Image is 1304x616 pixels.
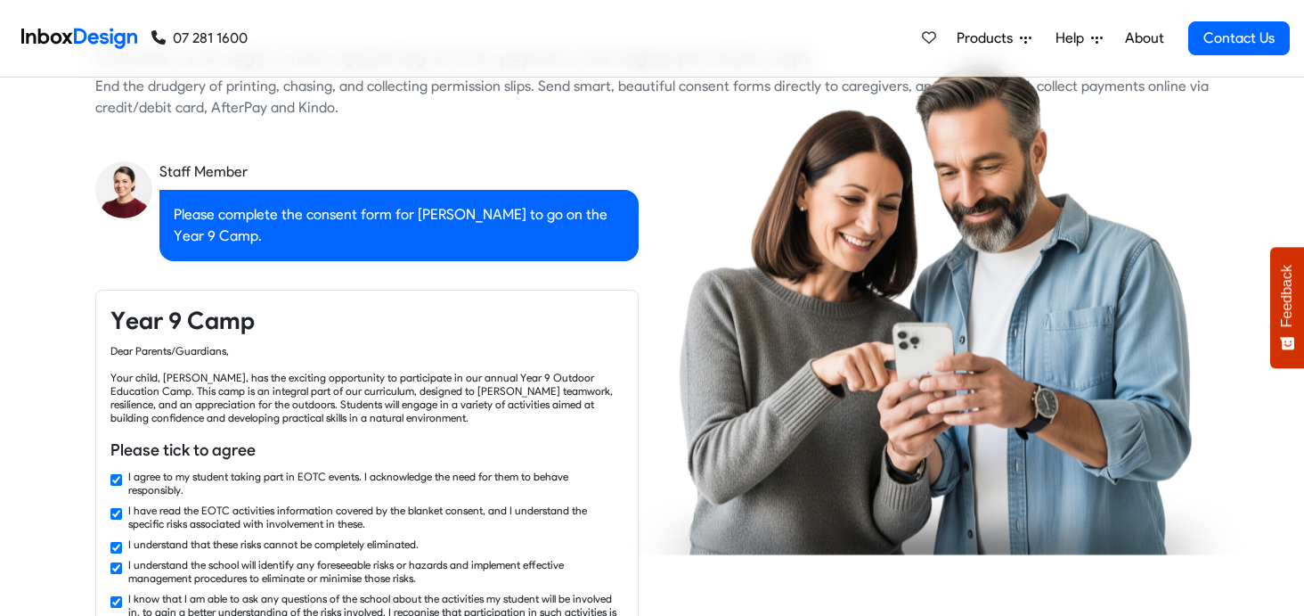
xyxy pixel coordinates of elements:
label: I understand that these risks cannot be completely eliminated. [128,538,419,551]
img: staff_avatar.png [95,161,152,218]
span: Products [957,28,1020,49]
span: Feedback [1279,265,1295,327]
span: Help [1055,28,1091,49]
label: I understand the school will identify any foreseeable risks or hazards and implement effective ma... [128,558,623,585]
div: Please complete the consent form for [PERSON_NAME] to go on the Year 9 Camp. [159,190,639,261]
a: About [1120,21,1169,56]
div: Staff Member [159,161,639,183]
img: parents_using_phone.png [632,61,1243,554]
a: Help [1048,21,1110,56]
label: I have read the EOTC activities information covered by the blanket consent, and I understand the ... [128,504,623,530]
h4: Year 9 Camp [110,305,623,337]
div: End the drudgery of printing, chasing, and collecting permission slips. Send smart, beautiful con... [95,76,1209,119]
a: 07 281 1600 [151,28,248,49]
div: Dear Parents/Guardians, Your child, [PERSON_NAME], has the exciting opportunity to participate in... [110,344,623,424]
a: Products [949,21,1039,56]
h6: Please tick to agree [110,439,623,462]
label: I agree to my student taking part in EOTC events. I acknowledge the need for them to behave respo... [128,470,623,497]
button: Feedback - Show survey [1270,247,1304,368]
a: Contact Us [1188,21,1290,55]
